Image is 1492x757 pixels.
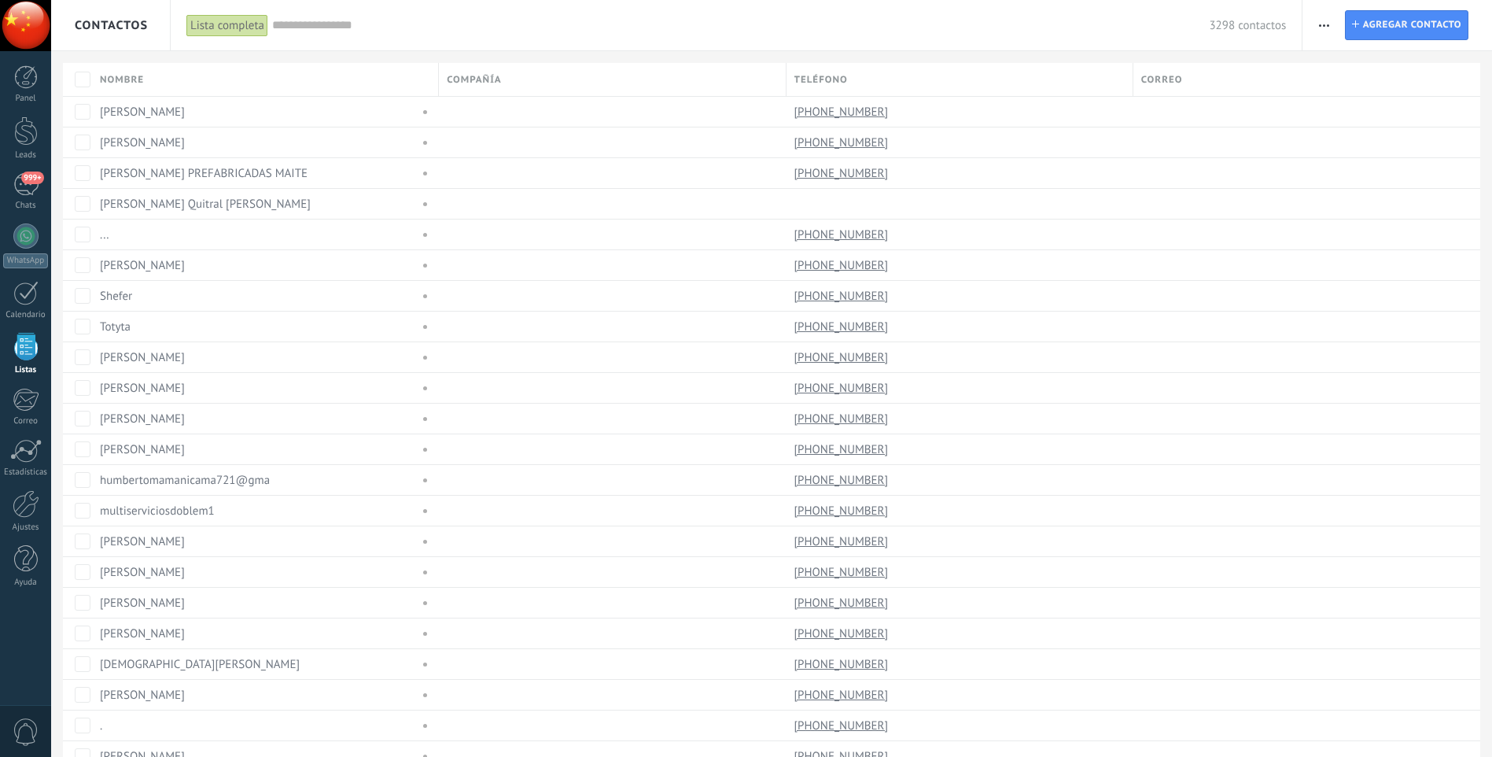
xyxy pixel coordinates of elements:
[794,72,848,87] span: Teléfono
[3,365,49,375] div: Listas
[3,523,49,533] div: Ajustes
[794,688,892,702] a: [PHONE_NUMBER]
[794,504,892,518] a: [PHONE_NUMBER]
[100,105,185,120] a: [PERSON_NAME]
[3,94,49,104] div: Panel
[100,166,308,181] a: [PERSON_NAME] PREFABRICADAS MAITE
[794,166,892,180] a: [PHONE_NUMBER]
[100,688,185,703] a: [PERSON_NAME]
[794,473,892,487] a: [PHONE_NUMBER]
[3,416,49,427] div: Correo
[100,381,185,396] a: [PERSON_NAME]
[3,310,49,320] div: Calendario
[75,18,148,33] span: Contactos
[794,105,892,119] a: [PHONE_NUMBER]
[1209,18,1286,33] span: 3298 contactos
[100,534,185,549] a: [PERSON_NAME]
[794,412,892,426] a: [PHONE_NUMBER]
[100,718,102,733] a: .
[186,14,268,37] div: Lista completa
[100,258,185,273] a: [PERSON_NAME]
[794,626,892,641] a: [PHONE_NUMBER]
[100,350,185,365] a: [PERSON_NAME]
[100,504,215,519] a: multiserviciosdoblem1
[3,150,49,161] div: Leads
[100,72,144,87] span: Nombre
[1141,72,1183,87] span: Correo
[794,442,892,456] a: [PHONE_NUMBER]
[100,197,311,212] a: [PERSON_NAME] Quitral [PERSON_NAME]
[100,227,109,242] a: ...
[3,578,49,588] div: Ayuda
[100,473,270,488] a: humbertomamanicama721@gma
[100,442,185,457] a: [PERSON_NAME]
[794,350,892,364] a: [PHONE_NUMBER]
[447,72,501,87] span: Compañía
[794,718,892,733] a: [PHONE_NUMBER]
[794,258,892,272] a: [PHONE_NUMBER]
[794,596,892,610] a: [PHONE_NUMBER]
[100,565,185,580] a: [PERSON_NAME]
[21,172,43,184] span: 999+
[100,412,185,427] a: [PERSON_NAME]
[100,626,185,641] a: [PERSON_NAME]
[100,135,185,150] a: [PERSON_NAME]
[3,467,49,478] div: Estadísticas
[1363,11,1461,39] span: Agregar contacto
[1345,10,1468,40] a: Agregar contacto
[794,227,892,242] a: [PHONE_NUMBER]
[794,381,892,395] a: [PHONE_NUMBER]
[100,596,185,611] a: [PERSON_NAME]
[3,201,49,211] div: Chats
[100,289,132,304] a: Shefer
[794,534,892,548] a: [PHONE_NUMBER]
[794,565,892,579] a: [PHONE_NUMBER]
[3,253,48,268] div: WhatsApp
[794,657,892,671] a: [PHONE_NUMBER]
[794,135,892,150] a: [PHONE_NUMBER]
[100,319,131,334] a: Totyta
[794,289,892,303] a: [PHONE_NUMBER]
[100,657,300,672] a: [DEMOGRAPHIC_DATA][PERSON_NAME]
[794,319,892,334] a: [PHONE_NUMBER]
